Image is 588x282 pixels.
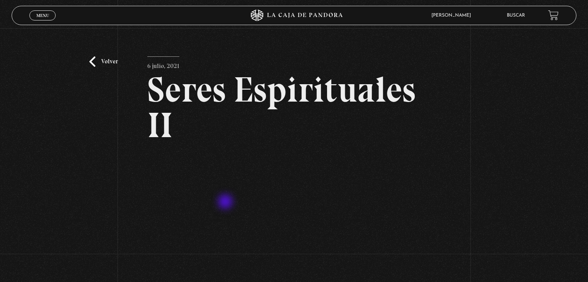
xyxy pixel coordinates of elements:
a: Volver [89,56,118,67]
a: View your shopping cart [548,10,559,20]
a: Buscar [507,13,525,18]
h2: Seres Espirituales II [147,72,441,143]
span: [PERSON_NAME] [428,13,479,18]
p: 6 julio, 2021 [147,56,179,72]
span: Menu [36,13,49,18]
span: Cerrar [34,19,52,25]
